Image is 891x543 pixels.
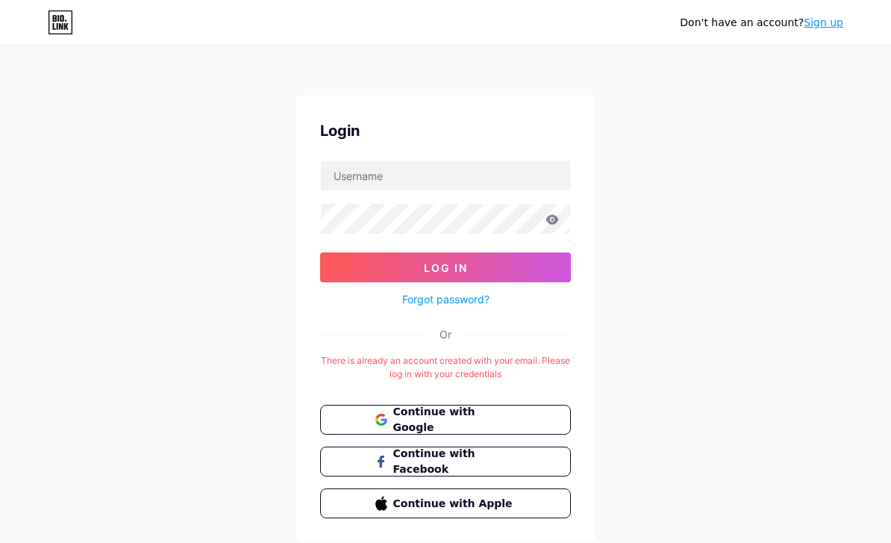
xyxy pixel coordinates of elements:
span: Continue with Apple [393,496,516,512]
button: Log In [320,252,571,282]
div: There is already an account created with your email. Please log in with your credentials [320,354,571,381]
button: Continue with Apple [320,488,571,518]
button: Continue with Facebook [320,447,571,477]
div: Login [320,120,571,142]
span: Continue with Google [393,404,516,435]
a: Forgot password? [402,291,490,307]
span: Continue with Facebook [393,446,516,477]
input: Username [321,161,570,190]
button: Continue with Google [320,405,571,435]
div: Or [440,326,451,342]
span: Log In [424,261,468,274]
a: Sign up [804,16,843,28]
div: Don't have an account? [680,15,843,31]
